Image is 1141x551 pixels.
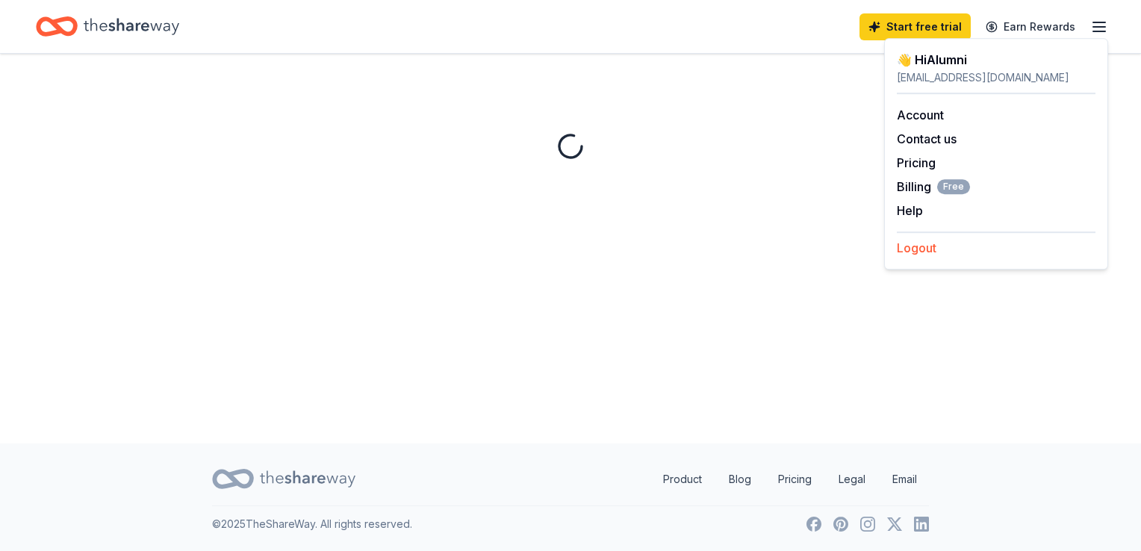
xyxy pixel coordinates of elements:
[937,179,970,194] span: Free
[897,239,936,257] button: Logout
[859,13,971,40] a: Start free trial
[827,464,877,494] a: Legal
[977,13,1084,40] a: Earn Rewards
[651,464,929,494] nav: quick links
[897,155,936,170] a: Pricing
[897,202,923,220] button: Help
[897,108,944,122] a: Account
[897,130,957,148] button: Contact us
[36,9,179,44] a: Home
[651,464,714,494] a: Product
[880,464,929,494] a: Email
[897,69,1095,87] div: [EMAIL_ADDRESS][DOMAIN_NAME]
[897,178,970,196] span: Billing
[897,51,1095,69] div: 👋 Hi Alumni
[212,515,412,533] p: © 2025 TheShareWay. All rights reserved.
[897,178,970,196] button: BillingFree
[766,464,824,494] a: Pricing
[717,464,763,494] a: Blog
